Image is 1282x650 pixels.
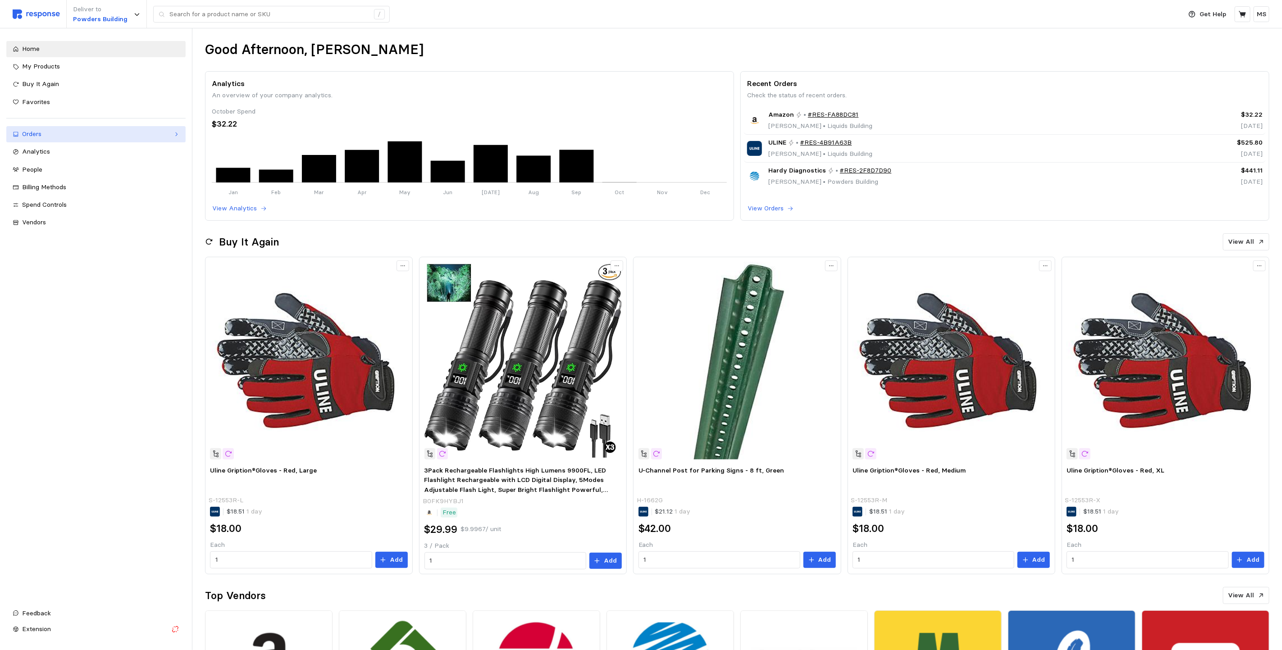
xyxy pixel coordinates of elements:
[673,507,691,515] span: 1 day
[571,189,581,196] tspan: Sep
[6,214,186,231] a: Vendors
[22,218,46,226] span: Vendors
[424,466,608,504] span: 3Pack Rechargeable Flashlights High Lumens 9900FL, LED Flashlight Rechargeable with LCD Digital D...
[1200,9,1227,19] p: Get Help
[22,147,50,155] span: Analytics
[22,80,59,88] span: Buy It Again
[399,189,411,196] tspan: May
[1254,6,1269,22] button: MS
[482,189,500,196] tspan: [DATE]
[1138,110,1263,120] p: $32.22
[821,177,827,186] span: •
[6,162,186,178] a: People
[205,589,266,603] h2: Top Vendors
[768,177,892,187] p: [PERSON_NAME] Powders Building
[768,166,826,176] span: Hardy Diagnostics
[1017,552,1050,568] button: Add
[637,495,663,505] p: H-1662G
[589,553,622,569] button: Add
[768,149,872,159] p: [PERSON_NAME] Liquids Building
[22,129,170,139] div: Orders
[22,625,51,633] span: Extension
[858,552,1009,568] input: Qty
[768,110,794,120] span: Amazon
[1138,121,1263,131] p: [DATE]
[461,524,502,534] p: $9.9967 / unit
[853,262,1050,459] img: S-12553R-M
[212,107,727,117] div: October Spend
[245,507,262,515] span: 1 day
[639,522,671,536] h2: $42.00
[1246,555,1259,565] p: Add
[6,605,186,622] button: Feedback
[1072,552,1223,568] input: Qty
[424,262,622,459] img: 71CNkdlqQJL._AC_SX679_PIbundle-3,TopRight,0,0_SH20_.jpg
[212,91,727,100] p: An overview of your company analytics.
[22,609,51,617] span: Feedback
[528,189,539,196] tspan: Aug
[700,189,710,196] tspan: Dec
[6,59,186,75] a: My Products
[1257,9,1266,19] p: MS
[1083,507,1119,517] p: $18.51
[13,9,60,19] img: svg%3e
[443,508,456,518] p: Free
[1138,149,1263,159] p: [DATE]
[22,45,40,53] span: Home
[853,466,966,474] span: Uline Gription®Gloves - Red, Medium
[747,169,762,184] img: Hardy Diagnostics
[6,144,186,160] a: Analytics
[22,98,50,106] span: Favorites
[1223,233,1269,250] button: View All
[853,540,1050,550] p: Each
[6,621,186,637] button: Extension
[1138,166,1263,176] p: $441.11
[1183,6,1232,23] button: Get Help
[314,189,324,196] tspan: Mar
[1065,495,1101,505] p: S-12553R-X
[655,507,691,517] p: $21.12
[1067,540,1264,550] p: Each
[604,556,617,566] p: Add
[6,197,186,213] a: Spend Controls
[803,110,806,120] p: •
[22,183,66,191] span: Billing Methods
[853,522,884,536] h2: $18.00
[357,189,367,196] tspan: Apr
[390,555,403,565] p: Add
[6,41,186,57] a: Home
[1067,466,1164,474] span: Uline Gription®Gloves - Red, XL
[639,466,785,474] span: U-Channel Post for Parking Signs - 8 ft, Green
[821,150,827,158] span: •
[639,540,836,550] p: Each
[803,552,836,568] button: Add
[768,121,872,131] p: [PERSON_NAME] Liquids Building
[209,495,243,505] p: S-12553R-L
[375,552,408,568] button: Add
[22,62,60,70] span: My Products
[821,122,827,130] span: •
[747,78,1263,89] p: Recent Orders
[22,165,42,173] span: People
[73,5,128,14] p: Deliver to
[840,166,892,176] a: #RES-2F8D7D90
[800,138,852,148] a: #RES-4B91A63B
[1067,522,1098,536] h2: $18.00
[212,203,267,214] button: View Analytics
[747,203,794,214] button: View Orders
[869,507,905,517] p: $18.51
[768,138,786,148] span: ULINE
[6,76,186,92] a: Buy It Again
[6,94,186,110] a: Favorites
[210,540,407,550] p: Each
[1228,237,1255,247] p: View All
[424,523,458,536] h2: $29.99
[657,189,668,196] tspan: Nov
[1032,555,1045,565] p: Add
[851,495,888,505] p: S-12553R-M
[1223,587,1269,604] button: View All
[205,41,424,59] h1: Good Afternoon, [PERSON_NAME]
[210,466,317,474] span: Uline Gription®Gloves - Red, Large
[643,552,795,568] input: Qty
[73,14,128,24] p: Powders Building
